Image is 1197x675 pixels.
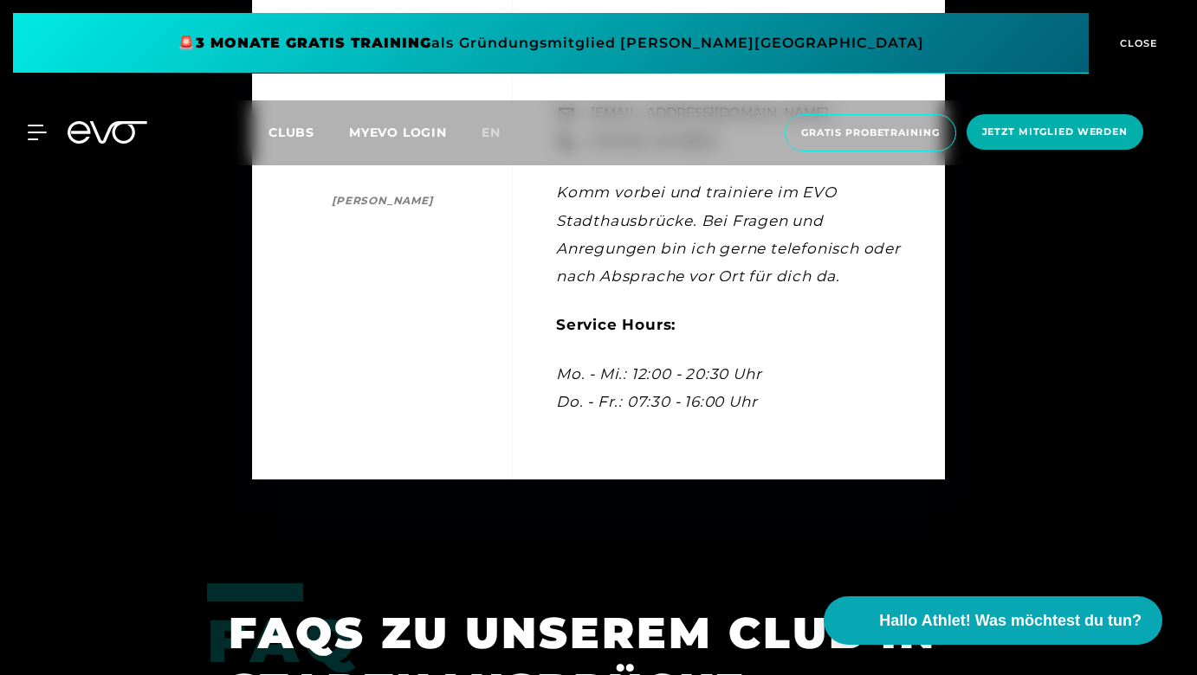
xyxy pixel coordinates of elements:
a: MYEVO LOGIN [349,125,447,140]
span: Gratis Probetraining [801,125,940,140]
a: Jetzt Mitglied werden [961,114,1148,151]
a: Clubs [269,124,349,140]
span: Jetzt Mitglied werden [982,125,1128,139]
button: CLOSE [1089,13,1184,74]
a: en [482,123,521,143]
span: en [482,125,501,140]
a: Gratis Probetraining [780,114,961,151]
span: Hallo Athlet! Was möchtest du tun? [879,609,1142,633]
button: Hallo Athlet! Was möchtest du tun? [824,596,1162,645]
span: Clubs [269,125,314,140]
span: CLOSE [1116,35,1158,51]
